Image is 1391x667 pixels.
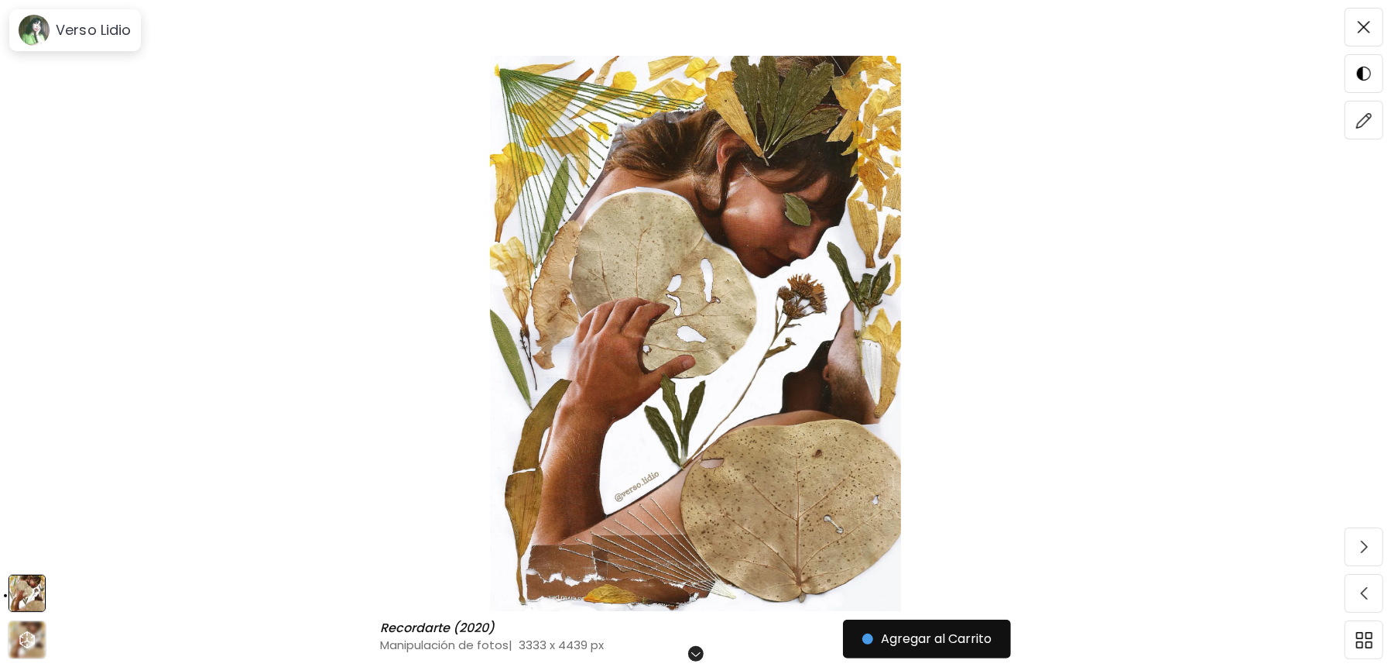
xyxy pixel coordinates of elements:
[843,620,1011,658] button: Agregar al Carrito
[56,21,132,40] h6: Verso Lidio
[862,630,992,648] span: Agregar al Carrito
[380,637,878,653] h4: Manipulación de fotos | 3333 x 4439 px
[15,627,39,652] div: animation
[380,621,498,636] h6: Recordarte (2020)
